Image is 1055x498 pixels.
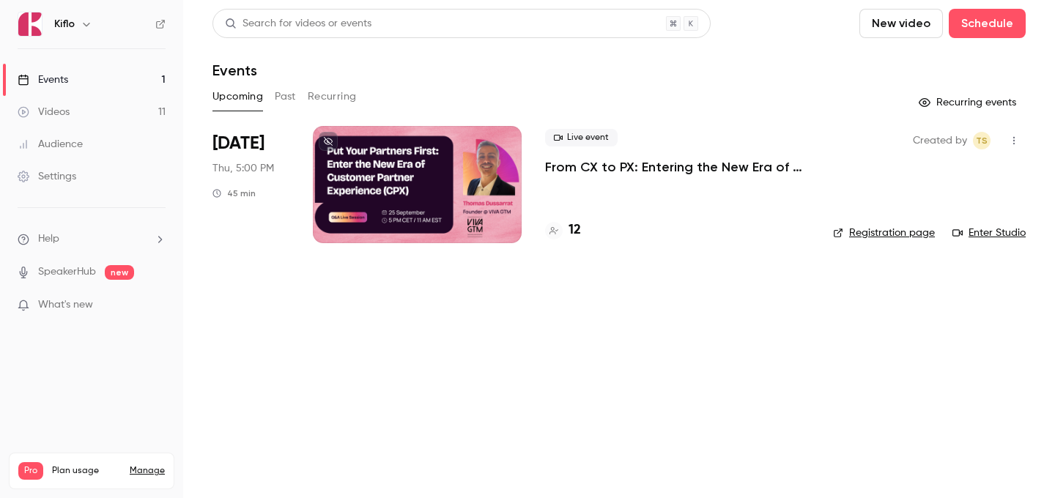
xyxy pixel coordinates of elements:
[130,465,165,477] a: Manage
[38,231,59,247] span: Help
[913,132,967,149] span: Created by
[912,91,1026,114] button: Recurring events
[212,85,263,108] button: Upcoming
[105,265,134,280] span: new
[545,220,581,240] a: 12
[18,12,42,36] img: Kiflo
[973,132,991,149] span: Tomica Stojanovikj
[18,105,70,119] div: Videos
[212,161,274,176] span: Thu, 5:00 PM
[18,169,76,184] div: Settings
[569,220,581,240] h4: 12
[212,187,256,199] div: 45 min
[52,465,121,477] span: Plan usage
[275,85,296,108] button: Past
[225,16,371,31] div: Search for videos or events
[212,126,289,243] div: Sep 25 Thu, 5:00 PM (Europe/Rome)
[212,132,264,155] span: [DATE]
[38,264,96,280] a: SpeakerHub
[18,137,83,152] div: Audience
[976,132,988,149] span: TS
[949,9,1026,38] button: Schedule
[38,297,93,313] span: What's new
[18,462,43,480] span: Pro
[545,158,810,176] a: From CX to PX: Entering the New Era of Partner Experience
[54,17,75,31] h6: Kiflo
[833,226,935,240] a: Registration page
[859,9,943,38] button: New video
[148,299,166,312] iframe: Noticeable Trigger
[212,62,257,79] h1: Events
[545,129,618,146] span: Live event
[308,85,357,108] button: Recurring
[18,73,68,87] div: Events
[18,231,166,247] li: help-dropdown-opener
[952,226,1026,240] a: Enter Studio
